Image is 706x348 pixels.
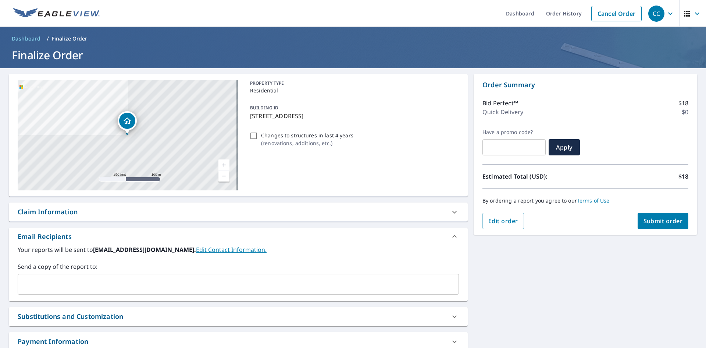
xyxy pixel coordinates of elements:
[643,217,683,225] span: Submit order
[488,217,518,225] span: Edit order
[482,80,688,90] p: Order Summary
[218,159,229,171] a: Current Level 17, Zoom In
[577,197,610,204] a: Terms of Use
[196,246,267,254] a: EditContactInfo
[261,131,353,139] p: Changes to structures in last 4 years
[18,262,459,271] label: Send a copy of the report to:
[648,6,664,22] div: CC
[482,129,546,136] label: Have a promo code?
[638,213,689,229] button: Submit order
[9,307,468,326] div: Substitutions and Customization
[591,6,642,21] a: Cancel Order
[18,207,78,217] div: Claim Information
[482,197,688,204] p: By ordering a report you agree to our
[482,99,518,108] p: Bid Perfect™
[18,232,72,242] div: Email Recipients
[250,80,456,87] p: PROPERTY TYPE
[482,172,585,181] p: Estimated Total (USD):
[47,34,49,43] li: /
[250,105,278,111] p: BUILDING ID
[250,112,456,120] p: [STREET_ADDRESS]
[18,245,459,254] label: Your reports will be sent to
[549,139,580,155] button: Apply
[250,87,456,94] p: Residential
[482,213,524,229] button: Edit order
[9,203,468,221] div: Claim Information
[118,111,137,134] div: Dropped pin, building 1, Residential property, 320 Sterling Ave Delray Beach, FL 33444
[9,33,697,45] nav: breadcrumb
[555,143,574,151] span: Apply
[482,108,523,116] p: Quick Delivery
[218,171,229,182] a: Current Level 17, Zoom Out
[678,99,688,108] p: $18
[9,48,697,63] h1: Finalize Order
[261,139,353,147] p: ( renovations, additions, etc. )
[93,246,196,254] b: [EMAIL_ADDRESS][DOMAIN_NAME].
[9,33,44,45] a: Dashboard
[682,108,688,116] p: $0
[13,8,100,19] img: EV Logo
[9,228,468,245] div: Email Recipients
[678,172,688,181] p: $18
[18,312,123,321] div: Substitutions and Customization
[52,35,88,42] p: Finalize Order
[18,337,88,347] div: Payment Information
[12,35,41,42] span: Dashboard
